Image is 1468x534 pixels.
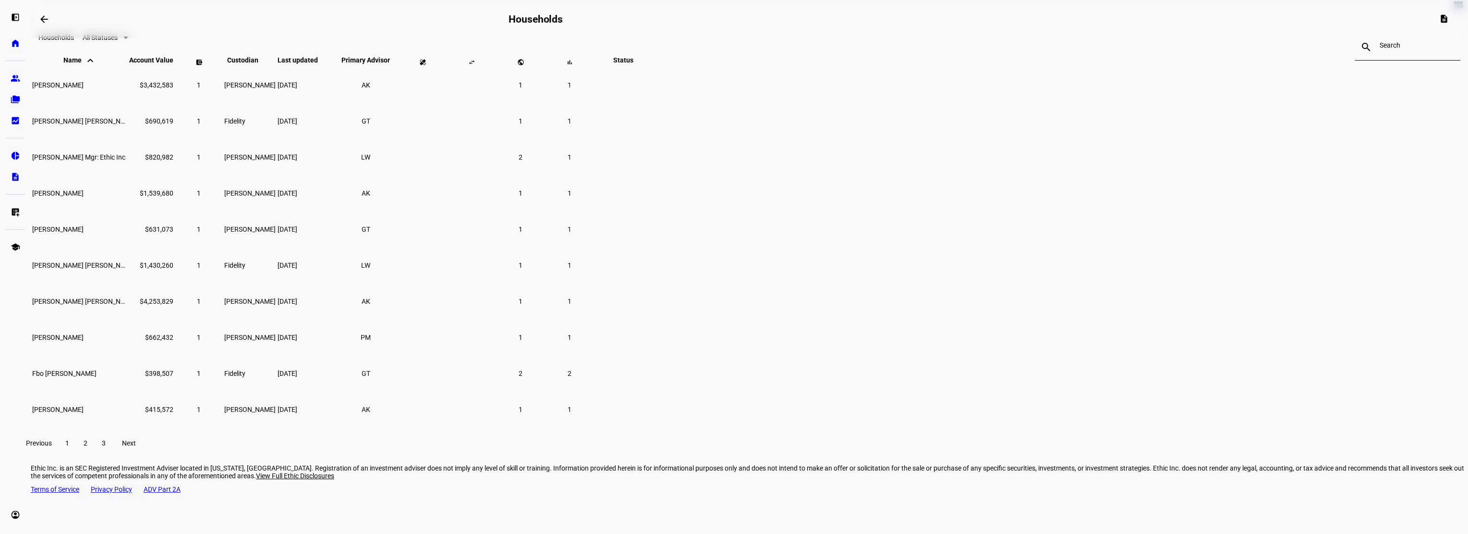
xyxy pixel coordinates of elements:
span: 1 [519,298,522,305]
eth-mat-symbol: home [11,38,20,48]
a: folder_copy [6,90,25,109]
td: $4,253,829 [129,284,174,319]
span: [DATE] [278,406,297,413]
span: Fidelity [224,117,245,125]
span: [PERSON_NAME] [224,153,276,161]
span: 1 [197,81,201,89]
li: LW [357,257,375,274]
span: Fidelity [224,261,245,269]
span: 1 [197,189,201,197]
a: Terms of Service [31,485,79,493]
input: Search [1380,41,1435,49]
eth-mat-symbol: account_circle [11,510,20,520]
button: 2 [77,434,94,453]
span: 1 [197,153,201,161]
span: [DATE] [278,334,297,341]
eth-mat-symbol: left_panel_open [11,12,20,22]
span: 1 [197,225,201,233]
span: [PERSON_NAME] [224,406,276,413]
span: Name [63,56,96,64]
td: $690,619 [129,103,174,138]
span: [DATE] [278,298,297,305]
span: Custodian [227,56,273,64]
span: 1 [568,406,571,413]
eth-mat-symbol: description [11,172,20,182]
td: $1,539,680 [129,175,174,211]
td: $415,572 [129,392,174,427]
span: Anne Catherine Dutoit [32,81,84,89]
span: 1 [197,406,201,413]
span: [DATE] [278,153,297,161]
span: View Full Ethic Disclosures [256,472,334,480]
span: 1 [197,261,201,269]
span: 2 [568,370,571,377]
span: Next [122,439,136,447]
span: 1 [568,189,571,197]
li: AK [357,293,375,310]
span: Fbo Cristina Castanha [32,370,97,377]
eth-mat-symbol: list_alt_add [11,207,20,217]
eth-mat-symbol: school [11,242,20,252]
span: 1 [519,117,522,125]
li: LW [357,149,375,166]
span: Christina Fong [32,189,84,197]
span: 1 [568,225,571,233]
span: Account Value [129,56,173,64]
button: Next [113,434,144,453]
li: GT [357,112,375,130]
span: 1 [519,81,522,89]
span: 1 [519,334,522,341]
a: home [6,34,25,53]
span: [DATE] [278,370,297,377]
mat-icon: keyboard_arrow_up [85,55,96,66]
button: 3 [95,434,112,453]
a: group [6,69,25,88]
span: 1 [568,334,571,341]
eth-mat-symbol: group [11,74,20,83]
span: 2 [519,370,522,377]
span: 1 [568,117,571,125]
span: [PERSON_NAME] [224,189,276,197]
span: [DATE] [278,189,297,197]
span: Jenifer Namestka [32,406,84,413]
li: AK [357,185,375,202]
li: AK [357,76,375,94]
li: PM [357,329,375,346]
span: Primary Advisor [334,56,397,64]
span: 3 [102,439,106,447]
td: $631,073 [129,211,174,247]
span: 1 [519,406,522,413]
a: ADV Part 2A [144,485,181,493]
td: $1,430,260 [129,248,174,283]
li: AK [357,401,375,418]
span: David Graeme Emanuel [32,298,136,305]
span: Eileen Wheeler Cavalier [32,334,84,341]
eth-mat-symbol: folder_copy [11,95,20,104]
span: [DATE] [278,81,297,89]
span: 1 [568,81,571,89]
span: 1 [197,298,201,305]
span: Last updated [278,56,332,64]
eth-mat-symbol: pie_chart [11,151,20,161]
span: 1 [568,298,571,305]
td: $398,507 [129,356,174,391]
span: [DATE] [278,225,297,233]
span: Barry Joseph Welch & Katherine S Welch [32,117,195,125]
span: 1 [197,117,201,125]
mat-icon: arrow_backwards [38,13,50,25]
span: [PERSON_NAME] [224,81,276,89]
h2: Households [509,13,563,25]
li: GT [357,365,375,382]
td: $820,982 [129,139,174,174]
span: 1 [519,261,522,269]
span: 1 [519,225,522,233]
span: [PERSON_NAME] [224,225,276,233]
a: bid_landscape [6,111,25,130]
span: 2 [519,153,522,161]
span: 1 [519,189,522,197]
span: 2 [84,439,87,447]
a: description [6,167,25,186]
mat-icon: search [1355,41,1378,53]
span: [PERSON_NAME] [224,334,276,341]
mat-icon: description [1439,14,1448,24]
